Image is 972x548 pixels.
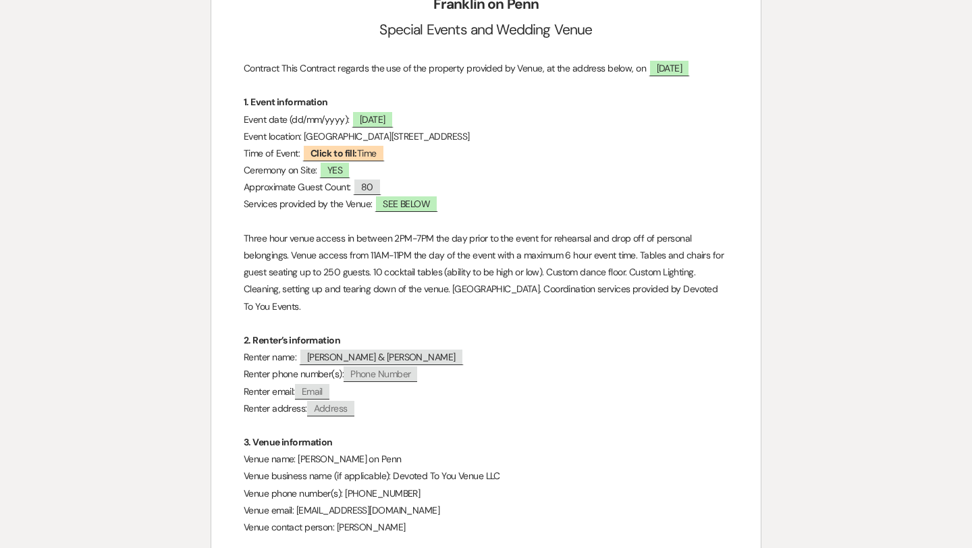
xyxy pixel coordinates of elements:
span: [DATE] [649,59,691,76]
p: Event location: [GEOGRAPHIC_DATA][STREET_ADDRESS] [244,128,728,145]
p: Renter email: [244,383,728,400]
span: Phone Number [344,366,417,382]
p: Venue name: [PERSON_NAME] on Penn [244,451,728,468]
p: Venue email: [EMAIL_ADDRESS][DOMAIN_NAME] [244,502,728,519]
p: Renter address: [244,400,728,417]
p: Renter name: [244,349,728,366]
p: Ceremony on Site: [244,162,728,179]
span: Time [302,144,385,161]
span: YES [319,161,350,178]
span: SEE BELOW [375,195,438,212]
p: Contract This Contract regards the use of the property provided by Venue, at the address below, on [244,60,728,77]
span: [DATE] [352,111,394,128]
h2: Special Events and Wedding Venue [244,18,728,43]
p: Time of Event: [244,145,728,162]
p: Venue phone number(s): [PHONE_NUMBER] [244,485,728,502]
strong: 1. Event information [244,96,328,108]
span: Email [295,384,329,400]
p: Venue business name (if applicable): Devoted To You Venue LLC [244,468,728,485]
b: Click to fill: [310,147,357,159]
p: Three hour venue access in between 2PM-7PM the day prior to the event for rehearsal and drop off ... [244,230,728,315]
span: 80 [353,178,381,195]
p: Event date (dd/mm/yyyy): [244,111,728,128]
p: Approximate Guest Count: [244,179,728,196]
span: Address [307,401,354,416]
span: [PERSON_NAME] & [PERSON_NAME] [299,348,464,365]
p: Services provided by the Venue: [244,196,728,213]
p: Venue contact person: [PERSON_NAME] [244,519,728,536]
strong: 3. Venue information [244,436,333,448]
strong: 2. Renter’s information [244,334,340,346]
p: Renter phone number(s): [244,366,728,383]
